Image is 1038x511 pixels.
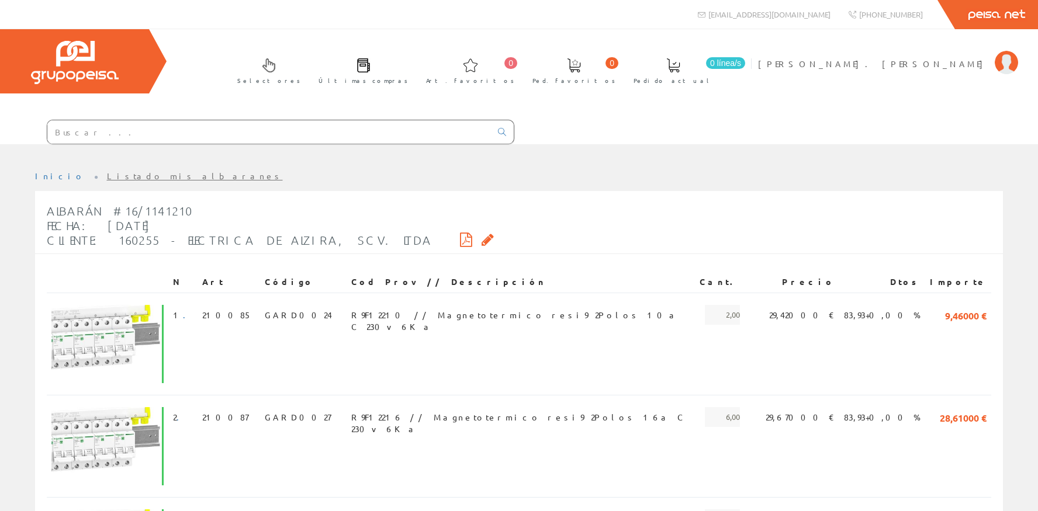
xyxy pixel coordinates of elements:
[634,75,713,86] span: Pedido actual
[202,305,252,325] span: 210085
[265,305,332,325] span: GARD0024
[177,412,186,422] a: .
[307,48,414,91] a: Últimas compras
[51,305,164,383] img: Foto artículo (192x133.85488958991)
[31,41,119,84] img: Grupo Peisa
[351,407,690,427] span: R9F12216 // Magnetotermico resi9 2Polos 16a C 230v 6Ka
[925,272,991,293] th: Importe
[47,204,432,247] span: Albarán #16/1141210 Fecha: [DATE] Cliente: 160255 - ELECTRICA DE ALZIRA, SCV. LTDA
[605,57,618,69] span: 0
[945,305,987,325] span: 9,46000 €
[198,272,260,293] th: Art
[708,9,831,19] span: [EMAIL_ADDRESS][DOMAIN_NAME]
[504,57,517,69] span: 0
[758,48,1018,60] a: [PERSON_NAME]. [PERSON_NAME]
[260,272,347,293] th: Código
[265,407,331,427] span: GARD0027
[35,171,85,181] a: Inicio
[347,272,695,293] th: Cod Prov // Descripción
[237,75,300,86] span: Selectores
[202,407,248,427] span: 210087
[940,407,987,427] span: 28,61000 €
[173,305,193,325] span: 1
[859,9,923,19] span: [PHONE_NUMBER]
[769,305,835,325] span: 29,42000 €
[426,75,514,86] span: Art. favoritos
[745,272,839,293] th: Precio
[532,75,615,86] span: Ped. favoritos
[319,75,408,86] span: Últimas compras
[844,305,921,325] span: 83,93+0,00 %
[844,407,921,427] span: 83,93+0,00 %
[183,310,193,320] a: .
[226,48,306,91] a: Selectores
[482,235,494,244] i: Solicitar por email copia firmada
[758,58,989,69] span: [PERSON_NAME]. [PERSON_NAME]
[47,120,491,144] input: Buscar ...
[839,272,925,293] th: Dtos
[705,407,740,427] span: 6,00
[173,407,186,427] span: 2
[168,272,198,293] th: N
[695,272,745,293] th: Cant.
[766,407,835,427] span: 29,67000 €
[51,407,164,485] img: Foto artículo (192x133.85488958991)
[706,57,745,69] span: 0 línea/s
[705,305,740,325] span: 2,00
[351,305,690,325] span: R9F12210 // Magnetotermico resi9 2Polos 10a C 230v 6Ka
[460,235,472,244] i: Descargar PDF
[107,171,283,181] a: Listado mis albaranes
